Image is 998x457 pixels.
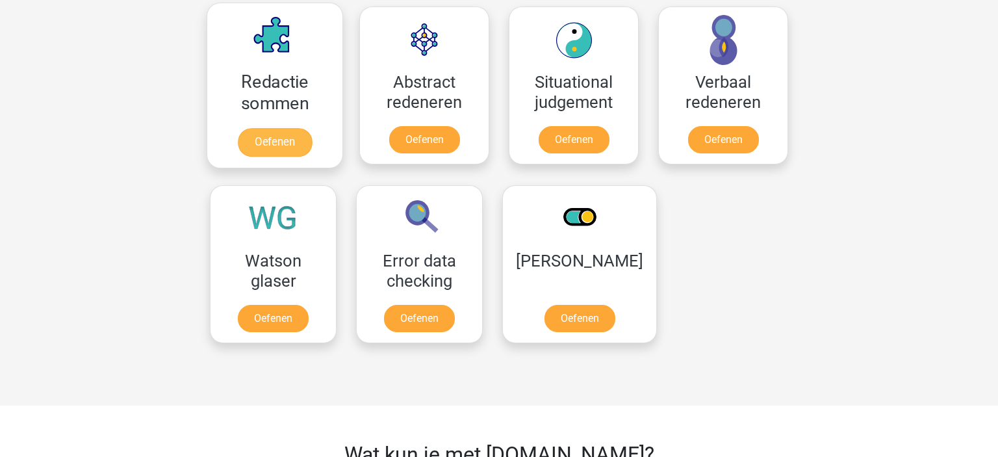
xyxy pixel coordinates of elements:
[544,305,615,332] a: Oefenen
[539,126,609,153] a: Oefenen
[389,126,460,153] a: Oefenen
[688,126,759,153] a: Oefenen
[384,305,455,332] a: Oefenen
[238,305,309,332] a: Oefenen
[238,128,312,157] a: Oefenen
